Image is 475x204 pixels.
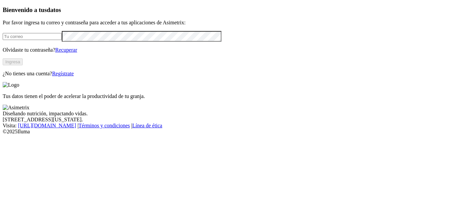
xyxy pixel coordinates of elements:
[3,105,29,111] img: Asimetrix
[132,123,162,128] a: Línea de ética
[3,82,19,88] img: Logo
[3,6,472,14] h3: Bienvenido a tus
[78,123,130,128] a: Términos y condiciones
[3,20,472,26] p: Por favor ingresa tu correo y contraseña para acceder a tus aplicaciones de Asimetrix:
[3,129,472,135] div: © 2025 Iluma
[3,117,472,123] div: [STREET_ADDRESS][US_STATE].
[3,123,472,129] div: Visita : | |
[3,47,472,53] p: Olvidaste tu contraseña?
[3,111,472,117] div: Diseñando nutrición, impactando vidas.
[55,47,77,53] a: Recuperar
[3,33,62,40] input: Tu correo
[3,71,472,77] p: ¿No tienes una cuenta?
[3,58,23,65] button: Ingresa
[18,123,76,128] a: [URL][DOMAIN_NAME]
[3,93,472,99] p: Tus datos tienen el poder de acelerar la productividad de tu granja.
[47,6,61,13] span: datos
[52,71,74,76] a: Regístrate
